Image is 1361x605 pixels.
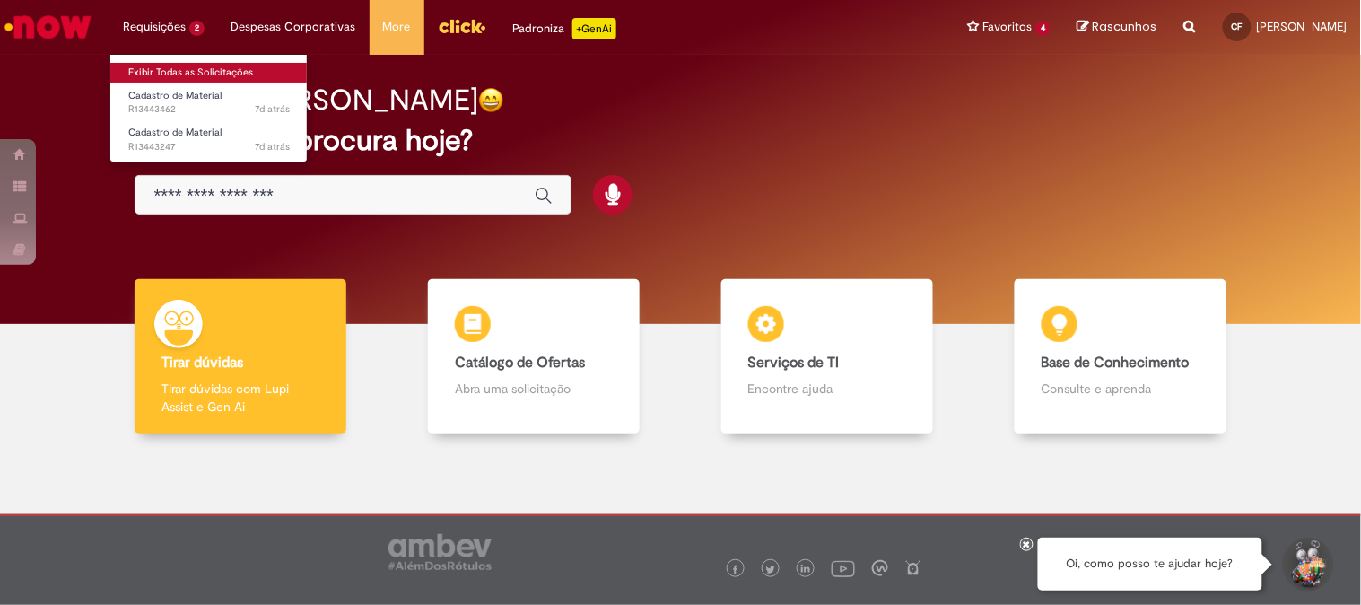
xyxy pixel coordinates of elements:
[94,279,388,434] a: Tirar dúvidas Tirar dúvidas com Lupi Assist e Gen Ai
[731,566,740,574] img: logo_footer_facebook.png
[1257,19,1348,34] span: [PERSON_NAME]
[161,354,243,372] b: Tirar dúvidas
[123,18,186,36] span: Requisições
[128,126,222,139] span: Cadastro de Material
[832,557,855,580] img: logo_footer_youtube.png
[109,54,308,162] ul: Requisições
[681,279,974,434] a: Serviços de TI Encontre ajuda
[231,18,356,36] span: Despesas Corporativas
[128,140,290,154] span: R13443247
[982,18,1032,36] span: Favoritos
[110,63,308,83] a: Exibir Todas as Solicitações
[478,87,504,113] img: happy-face.png
[161,380,319,416] p: Tirar dúvidas com Lupi Assist e Gen Ai
[455,354,585,372] b: Catálogo de Ofertas
[1038,538,1262,591] div: Oi, como posso te ajudar hoje?
[1042,380,1200,398] p: Consulte e aprenda
[388,279,681,434] a: Catálogo de Ofertas Abra uma solicitação
[1280,538,1334,592] button: Iniciar Conversa de Suporte
[383,18,411,36] span: More
[255,102,290,116] time: 25/08/2025 10:41:14
[455,380,613,398] p: Abra uma solicitação
[388,534,492,570] img: logo_footer_ambev_rotulo_gray.png
[748,354,840,372] b: Serviços de TI
[801,565,810,575] img: logo_footer_linkedin.png
[905,560,921,576] img: logo_footer_naosei.png
[1077,19,1157,36] a: Rascunhos
[255,140,290,153] time: 25/08/2025 10:05:23
[513,18,616,39] div: Padroniza
[872,560,888,576] img: logo_footer_workplace.png
[572,18,616,39] p: +GenAi
[2,9,94,45] img: ServiceNow
[128,102,290,117] span: R13443462
[255,102,290,116] span: 7d atrás
[1093,18,1157,35] span: Rascunhos
[1042,354,1190,372] b: Base de Conhecimento
[1035,21,1051,36] span: 4
[110,86,308,119] a: Aberto R13443462 : Cadastro de Material
[135,125,1226,156] h2: O que você procura hoje?
[438,13,486,39] img: click_logo_yellow_360x200.png
[973,279,1267,434] a: Base de Conhecimento Consulte e aprenda
[1232,21,1243,32] span: CF
[766,566,775,574] img: logo_footer_twitter.png
[255,140,290,153] span: 7d atrás
[110,123,308,156] a: Aberto R13443247 : Cadastro de Material
[748,380,906,398] p: Encontre ajuda
[189,21,205,36] span: 2
[128,89,222,102] span: Cadastro de Material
